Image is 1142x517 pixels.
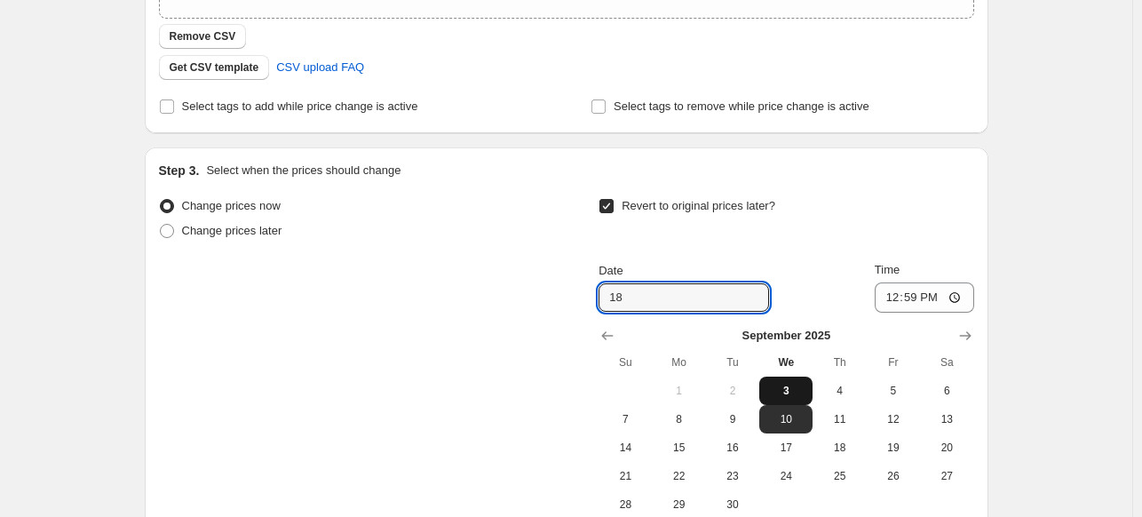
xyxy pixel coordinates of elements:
button: Wednesday September 10 2025 [759,405,813,433]
span: Su [606,355,645,370]
p: Select when the prices should change [206,162,400,179]
button: Show previous month, August 2025 [595,323,620,348]
span: Select tags to add while price change is active [182,99,418,113]
th: Saturday [920,348,973,377]
span: 24 [766,469,805,483]
span: 7 [606,412,645,426]
span: 14 [606,441,645,455]
span: 9 [713,412,752,426]
button: Get CSV template [159,55,270,80]
span: 10 [766,412,805,426]
button: Monday September 15 2025 [653,433,706,462]
span: 18 [820,441,859,455]
span: Mo [660,355,699,370]
button: Saturday September 6 2025 [920,377,973,405]
span: 25 [820,469,859,483]
span: 3 [766,384,805,398]
span: CSV upload FAQ [276,59,364,76]
span: 1 [660,384,699,398]
span: 20 [927,441,966,455]
span: 28 [606,497,645,512]
th: Sunday [599,348,652,377]
h2: Step 3. [159,162,200,179]
span: 15 [660,441,699,455]
span: 5 [874,384,913,398]
button: Monday September 1 2025 [653,377,706,405]
button: Show next month, October 2025 [953,323,978,348]
span: Sa [927,355,966,370]
button: Tuesday September 16 2025 [706,433,759,462]
span: 29 [660,497,699,512]
span: 11 [820,412,859,426]
button: Tuesday September 2 2025 [706,377,759,405]
button: Friday September 19 2025 [867,433,920,462]
button: Friday September 12 2025 [867,405,920,433]
button: Saturday September 20 2025 [920,433,973,462]
span: Th [820,355,859,370]
input: 12:00 [875,282,974,313]
th: Monday [653,348,706,377]
button: Saturday September 27 2025 [920,462,973,490]
span: 21 [606,469,645,483]
button: Sunday September 21 2025 [599,462,652,490]
a: CSV upload FAQ [266,53,375,82]
span: Get CSV template [170,60,259,75]
span: Date [599,264,623,277]
span: 13 [927,412,966,426]
th: Friday [867,348,920,377]
span: 23 [713,469,752,483]
th: Tuesday [706,348,759,377]
span: 16 [713,441,752,455]
span: 19 [874,441,913,455]
span: We [766,355,805,370]
button: Thursday September 25 2025 [813,462,866,490]
span: 26 [874,469,913,483]
input: 9/3/2025 [599,283,769,312]
button: Sunday September 14 2025 [599,433,652,462]
span: Tu [713,355,752,370]
span: Remove CSV [170,29,236,44]
span: Change prices later [182,224,282,237]
button: Thursday September 11 2025 [813,405,866,433]
button: Tuesday September 9 2025 [706,405,759,433]
button: Sunday September 7 2025 [599,405,652,433]
button: Monday September 8 2025 [653,405,706,433]
button: Wednesday September 17 2025 [759,433,813,462]
button: Remove CSV [159,24,247,49]
span: Select tags to remove while price change is active [614,99,869,113]
span: Change prices now [182,199,281,212]
button: Today Wednesday September 3 2025 [759,377,813,405]
button: Friday September 26 2025 [867,462,920,490]
span: 6 [927,384,966,398]
span: 4 [820,384,859,398]
span: Revert to original prices later? [622,199,775,212]
button: Tuesday September 23 2025 [706,462,759,490]
button: Saturday September 13 2025 [920,405,973,433]
th: Wednesday [759,348,813,377]
button: Monday September 22 2025 [653,462,706,490]
button: Wednesday September 24 2025 [759,462,813,490]
span: 30 [713,497,752,512]
span: 22 [660,469,699,483]
button: Friday September 5 2025 [867,377,920,405]
button: Thursday September 18 2025 [813,433,866,462]
span: 17 [766,441,805,455]
span: 12 [874,412,913,426]
button: Thursday September 4 2025 [813,377,866,405]
span: 27 [927,469,966,483]
th: Thursday [813,348,866,377]
span: Fr [874,355,913,370]
span: 8 [660,412,699,426]
span: 2 [713,384,752,398]
span: Time [875,263,900,276]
